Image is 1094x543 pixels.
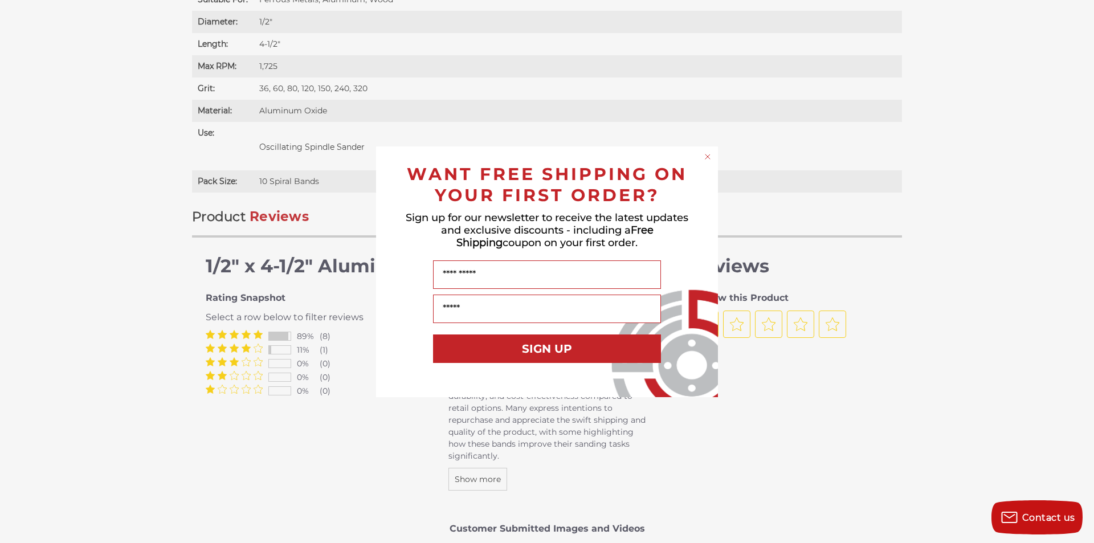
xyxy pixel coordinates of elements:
span: Free Shipping [456,224,654,249]
span: Sign up for our newsletter to receive the latest updates and exclusive discounts - including a co... [406,211,688,249]
button: Contact us [991,500,1083,534]
span: Contact us [1022,512,1075,523]
button: Close dialog [702,151,713,162]
button: SIGN UP [433,334,661,363]
span: WANT FREE SHIPPING ON YOUR FIRST ORDER? [407,164,687,206]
